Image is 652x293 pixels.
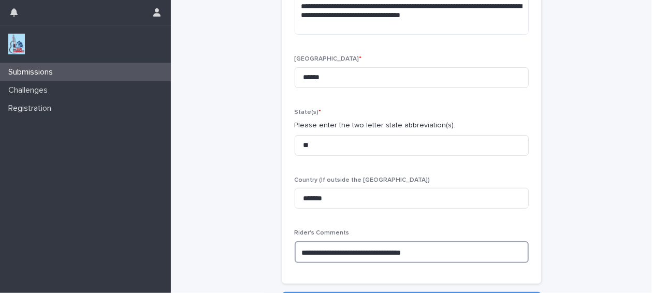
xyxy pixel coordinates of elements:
span: Rider's Comments [295,230,350,236]
p: Challenges [4,85,56,95]
span: [GEOGRAPHIC_DATA] [295,56,362,62]
img: jxsLJbdS1eYBI7rVAS4p [8,34,25,54]
p: Please enter the two letter state abbreviation(s). [295,120,529,131]
span: Country (If outside the [GEOGRAPHIC_DATA]) [295,177,430,183]
span: State(s) [295,109,322,115]
p: Submissions [4,67,61,77]
p: Registration [4,104,60,113]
